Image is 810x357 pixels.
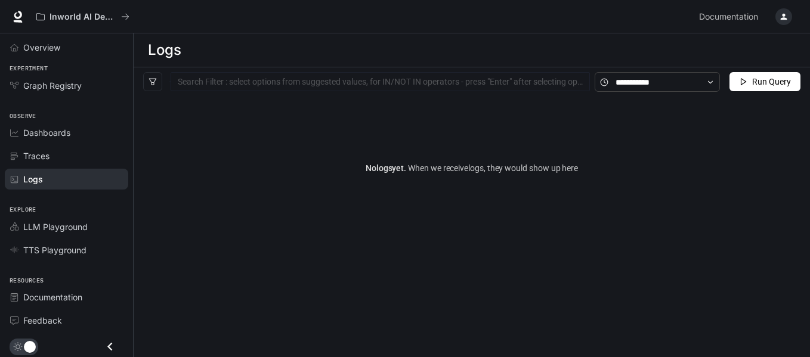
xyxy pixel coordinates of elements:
span: Overview [23,41,60,54]
span: TTS Playground [23,244,86,256]
span: filter [149,77,157,86]
button: filter [143,72,162,91]
span: Dark mode toggle [24,340,36,353]
span: Run Query [752,75,791,88]
span: Feedback [23,314,62,327]
span: Documentation [699,10,758,24]
button: All workspaces [31,5,135,29]
button: Run Query [729,72,800,91]
a: TTS Playground [5,240,128,260]
a: LLM Playground [5,216,128,237]
a: Traces [5,145,128,166]
p: Inworld AI Demos [50,12,116,22]
a: Overview [5,37,128,58]
span: Logs [23,173,43,185]
span: Traces [23,150,50,162]
a: Graph Registry [5,75,128,96]
span: Dashboards [23,126,70,139]
a: Dashboards [5,122,128,143]
span: When we receive logs , they would show up here [406,163,578,173]
span: Graph Registry [23,79,82,92]
a: Documentation [5,287,128,308]
h1: Logs [148,38,181,62]
article: No logs yet. [366,162,578,175]
span: LLM Playground [23,221,88,233]
span: Documentation [23,291,82,303]
a: Documentation [694,5,767,29]
a: Feedback [5,310,128,331]
a: Logs [5,169,128,190]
